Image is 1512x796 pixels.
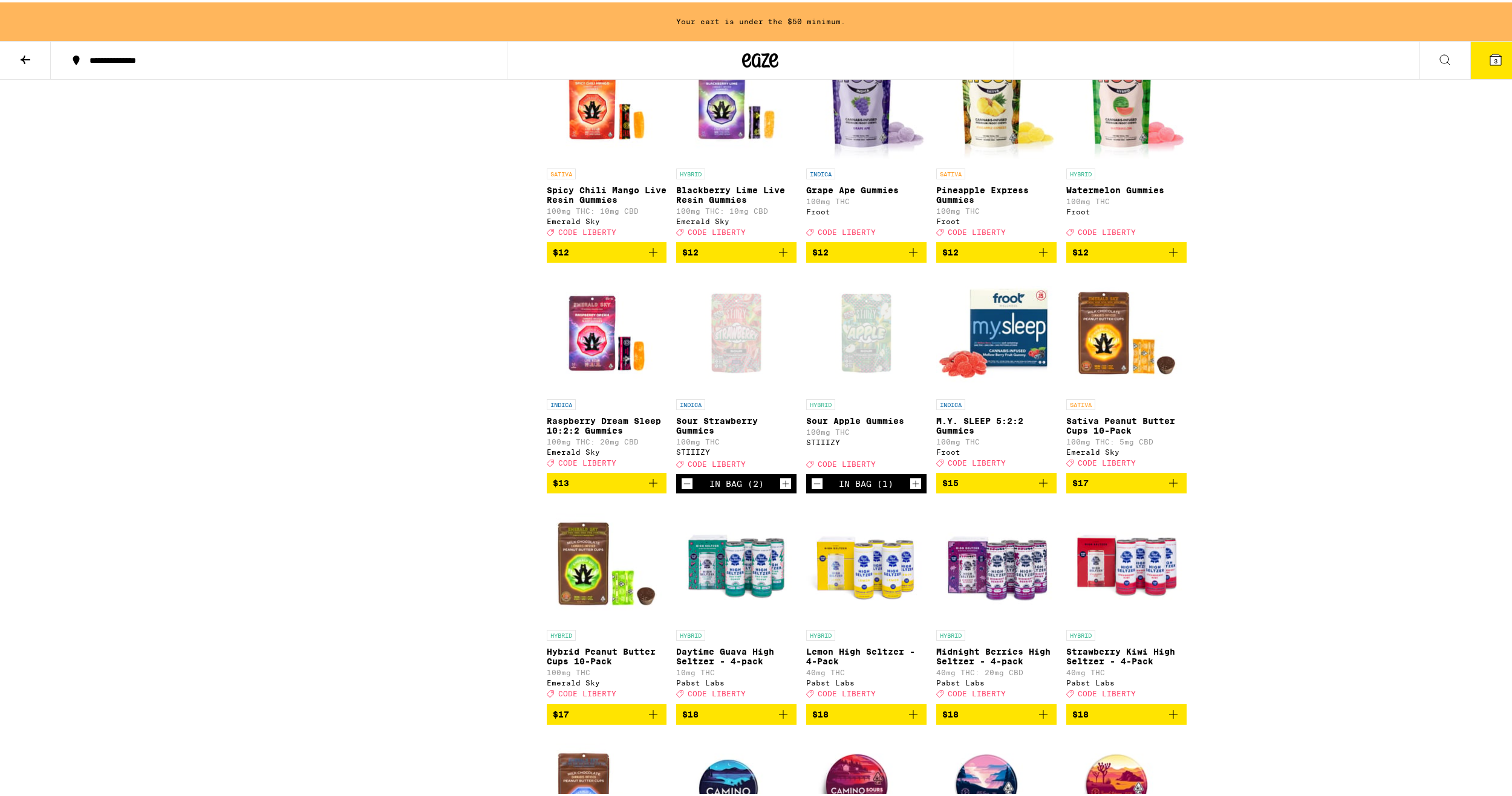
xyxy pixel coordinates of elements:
[1066,501,1187,701] a: Open page for Strawberry Kiwi High Seltzer - 4-Pack from Pabst Labs
[553,476,569,486] span: $13
[948,457,1006,464] span: CODE LIBERTY
[936,676,1057,684] div: Pabst Labs
[1066,397,1095,408] p: SATIVA
[547,446,667,454] div: Emerald Sky
[1066,39,1187,160] img: Froot - Watermelon Gummies
[682,707,699,717] span: $18
[936,446,1057,454] div: Froot
[547,702,667,722] button: Add to bag
[688,458,746,466] span: CODE LIBERTY
[547,627,576,638] p: HYBRID
[780,475,792,487] button: Increment
[936,270,1057,470] a: Open page for M.Y. SLEEP 5:2:2 Gummies from Froot
[709,477,764,486] div: In Bag (2)
[936,644,1057,664] p: Midnight Berries High Seltzer - 4-pack
[1072,245,1089,255] span: $12
[806,414,927,423] p: Sour Apple Gummies
[806,39,927,240] a: Open page for Grape Ape Gummies from Froot
[910,475,922,487] button: Increment
[936,166,965,177] p: SATIVA
[806,627,835,638] p: HYBRID
[1066,435,1187,443] p: 100mg THC: 5mg CBD
[547,435,667,443] p: 100mg THC: 20mg CBD
[547,270,667,470] a: Open page for Raspberry Dream Sleep 10:2:2 Gummies from Emerald Sky
[1066,501,1187,621] img: Pabst Labs - Strawberry Kiwi High Seltzer - 4-Pack
[676,166,705,177] p: HYBRID
[676,39,797,160] img: Emerald Sky - Blackberry Lime Live Resin Gummies
[936,215,1057,223] div: Froot
[547,205,667,213] p: 100mg THC: 10mg CBD
[676,501,797,701] a: Open page for Daytime Guava High Seltzer - 4-pack from Pabst Labs
[553,245,569,255] span: $12
[681,475,693,487] button: Decrement
[936,702,1057,722] button: Add to bag
[806,702,927,722] button: Add to bag
[1066,195,1187,203] p: 100mg THC
[948,688,1006,696] span: CODE LIBERTY
[806,676,927,684] div: Pabst Labs
[936,501,1057,701] a: Open page for Midnight Berries High Seltzer - 4-pack from Pabst Labs
[676,644,797,664] p: Daytime Guava High Seltzer - 4-pack
[558,688,616,696] span: CODE LIBERTY
[1066,270,1187,391] img: Emerald Sky - Sativa Peanut Butter Cups 10-Pack
[676,270,797,472] a: Open page for Sour Strawberry Gummies from STIIIZY
[676,240,797,260] button: Add to bag
[818,688,876,696] span: CODE LIBERTY
[676,627,705,638] p: HYBRID
[1066,270,1187,470] a: Open page for Sativa Peanut Butter Cups 10-Pack from Emerald Sky
[7,8,87,18] span: Hi. Need any help?
[547,39,667,160] img: Emerald Sky - Spicy Chili Mango Live Resin Gummies
[676,702,797,722] button: Add to bag
[936,270,1057,391] img: Froot - M.Y. SLEEP 5:2:2 Gummies
[936,435,1057,443] p: 100mg THC
[1066,627,1095,638] p: HYBRID
[1066,702,1187,722] button: Add to bag
[936,666,1057,674] p: 40mg THC: 20mg CBD
[547,644,667,664] p: Hybrid Peanut Butter Cups 10-Pack
[942,707,959,717] span: $18
[811,475,823,487] button: Decrement
[806,183,927,193] p: Grape Ape Gummies
[676,39,797,240] a: Open page for Blackberry Lime Live Resin Gummies from Emerald Sky
[1066,666,1187,674] p: 40mg THC
[676,205,797,213] p: 100mg THC: 10mg CBD
[806,195,927,203] p: 100mg THC
[1066,644,1187,664] p: Strawberry Kiwi High Seltzer - 4-Pack
[547,215,667,223] div: Emerald Sky
[806,39,927,160] img: Froot - Grape Ape Gummies
[688,226,746,234] span: CODE LIBERTY
[676,435,797,443] p: 100mg THC
[547,397,576,408] p: INDICA
[936,205,1057,213] p: 100mg THC
[547,501,667,701] a: Open page for Hybrid Peanut Butter Cups 10-Pack from Emerald Sky
[806,426,927,434] p: 100mg THC
[942,476,959,486] span: $15
[1066,414,1187,433] p: Sativa Peanut Butter Cups 10-Pack
[1078,688,1136,696] span: CODE LIBERTY
[547,39,667,240] a: Open page for Spicy Chili Mango Live Resin Gummies from Emerald Sky
[1078,226,1136,234] span: CODE LIBERTY
[547,676,667,684] div: Emerald Sky
[1066,205,1187,213] div: Froot
[1066,166,1095,177] p: HYBRID
[812,707,829,717] span: $18
[1066,676,1187,684] div: Pabst Labs
[558,226,616,234] span: CODE LIBERTY
[806,240,927,260] button: Add to bag
[547,183,667,202] p: Spicy Chili Mango Live Resin Gummies
[1072,707,1089,717] span: $18
[806,644,927,664] p: Lemon High Seltzer - 4-Pack
[806,436,927,444] div: STIIIZY
[1066,240,1187,260] button: Add to bag
[688,688,746,696] span: CODE LIBERTY
[1066,446,1187,454] div: Emerald Sky
[936,501,1057,621] img: Pabst Labs - Midnight Berries High Seltzer - 4-pack
[547,470,667,491] button: Add to bag
[676,446,797,454] div: STIIIZY
[936,39,1057,160] img: Froot - Pineapple Express Gummies
[936,627,965,638] p: HYBRID
[547,666,667,674] p: 100mg THC
[806,666,927,674] p: 40mg THC
[1066,183,1187,193] p: Watermelon Gummies
[806,501,927,701] a: Open page for Lemon High Seltzer - 4-Pack from Pabst Labs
